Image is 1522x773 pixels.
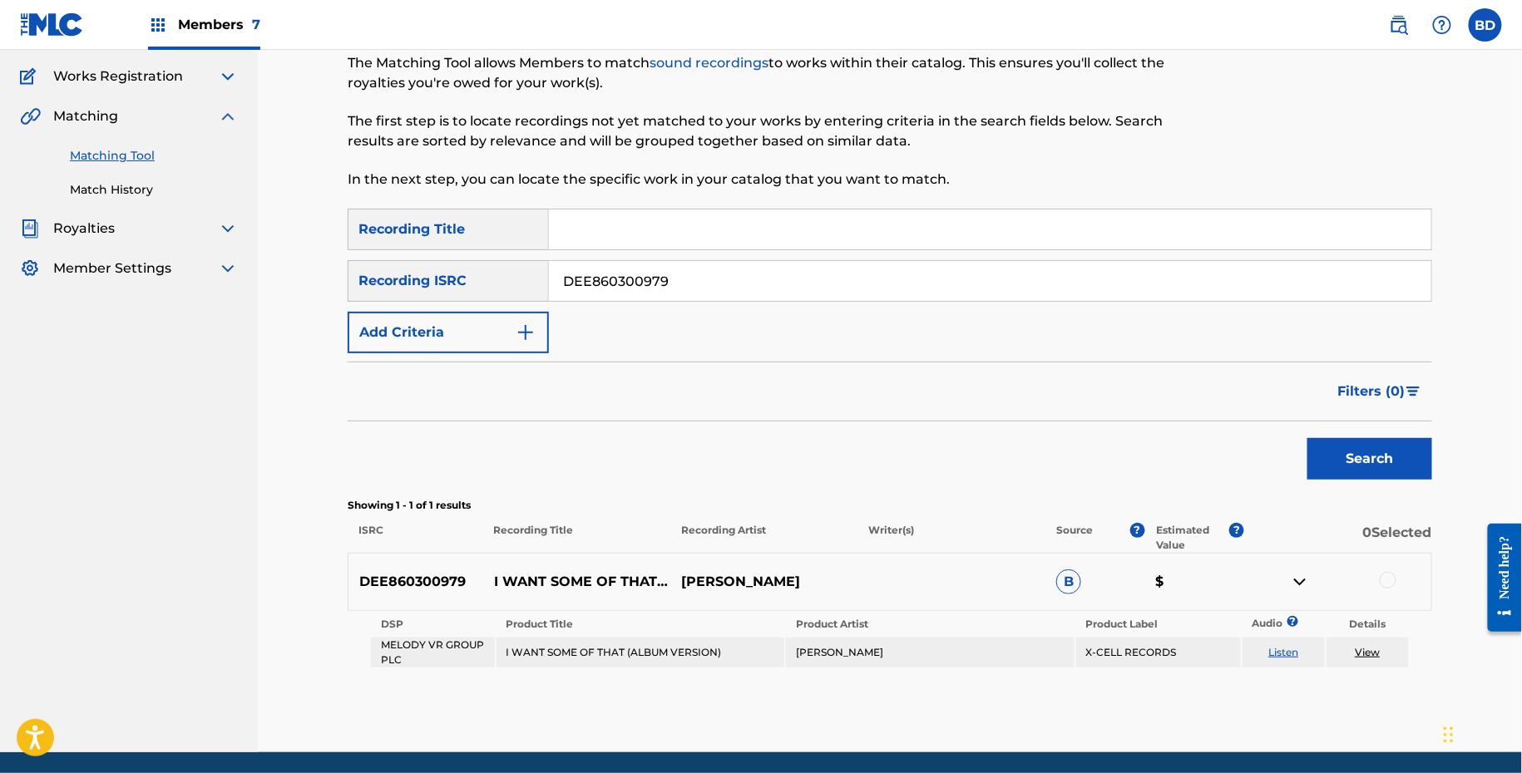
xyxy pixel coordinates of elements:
[70,147,238,165] a: Matching Tool
[497,613,785,636] th: Product Title
[1156,523,1229,553] p: Estimated Value
[786,613,1075,636] th: Product Artist
[516,322,536,342] img: 9d2ae6d4665cec9f34b9.svg
[348,572,483,592] p: DEE860300979
[1406,386,1421,396] img: filter
[218,66,238,86] img: expand
[348,498,1432,513] p: Showing 1 - 1 of 1 results
[1144,572,1243,592] p: $
[218,106,238,126] img: expand
[53,258,171,278] span: Member Settings
[348,523,482,553] p: ISRC
[20,258,40,278] img: Member Settings
[1355,646,1380,658] a: View
[786,638,1075,667] td: [PERSON_NAME]
[20,219,40,239] img: Royalties
[20,106,41,126] img: Matching
[1268,646,1298,658] a: Listen
[348,209,1432,488] form: Search Form
[218,219,238,239] img: expand
[20,66,42,86] img: Works Registration
[20,12,84,37] img: MLC Logo
[178,15,260,34] span: Members
[1439,693,1522,773] iframe: Chat Widget
[1307,438,1432,480] button: Search
[1328,371,1432,412] button: Filters (0)
[497,638,785,667] td: I WANT SOME OF THAT (ALBUM VERSION)
[371,638,495,667] td: MELODY VR GROUP PLC
[650,55,768,71] a: sound recordings
[1389,15,1409,35] img: search
[148,15,168,35] img: Top Rightsholders
[1244,523,1432,553] p: 0 Selected
[1432,15,1452,35] img: help
[1057,523,1094,553] p: Source
[1229,523,1244,538] span: ?
[1338,382,1406,401] span: Filters ( 0 )
[1469,8,1502,42] div: User Menu
[1444,710,1454,760] div: Drag
[348,312,549,353] button: Add Criteria
[252,17,260,32] span: 7
[348,111,1183,151] p: The first step is to locate recordings not yet matched to your works by entering criteria in the ...
[1243,616,1263,631] p: Audio
[1382,8,1416,42] a: Public Search
[482,523,670,553] p: Recording Title
[670,572,857,592] p: [PERSON_NAME]
[53,106,118,126] span: Matching
[53,219,115,239] span: Royalties
[1327,613,1409,636] th: Details
[70,181,238,199] a: Match History
[1076,613,1241,636] th: Product Label
[371,613,495,636] th: DSP
[670,523,858,553] p: Recording Artist
[857,523,1045,553] p: Writer(s)
[1056,569,1081,594] span: B
[348,53,1183,93] p: The Matching Tool allows Members to match to works within their catalog. This ensures you'll coll...
[348,170,1183,190] p: In the next step, you can locate the specific work in your catalog that you want to match.
[1475,511,1522,645] iframe: Resource Center
[1290,572,1310,592] img: contract
[53,66,183,86] span: Works Registration
[483,572,670,592] p: I WANT SOME OF THAT (ALBUM VERSION)
[1426,8,1459,42] div: Help
[218,258,238,278] img: expand
[1130,523,1145,538] span: ?
[1292,616,1293,627] span: ?
[1076,638,1241,667] td: X-CELL RECORDS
